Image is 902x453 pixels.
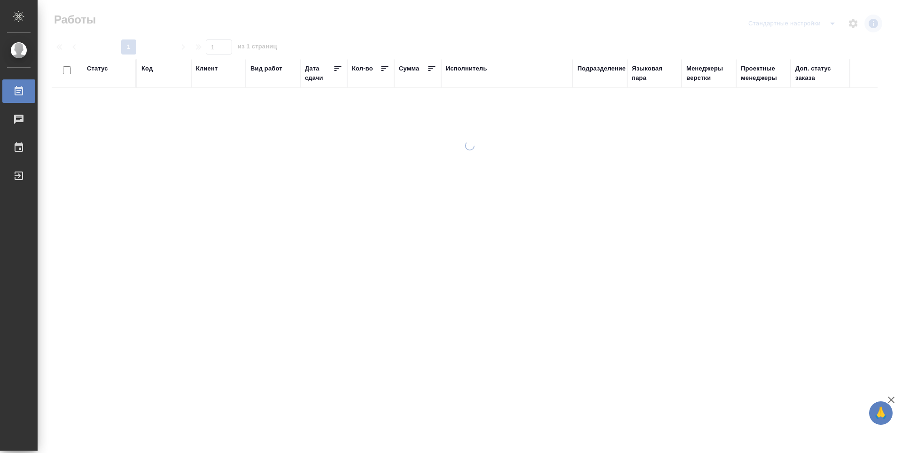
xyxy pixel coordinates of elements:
button: 🙏 [869,401,893,425]
div: Подразделение [577,64,626,73]
div: Доп. статус заказа [795,64,845,83]
div: Вид работ [250,64,282,73]
div: Проектные менеджеры [741,64,786,83]
span: 🙏 [873,403,889,423]
div: Статус [87,64,108,73]
div: Языковая пара [632,64,677,83]
div: Клиент [196,64,218,73]
div: Менеджеры верстки [686,64,731,83]
div: Дата сдачи [305,64,333,83]
div: Кол-во [352,64,373,73]
div: Код [141,64,153,73]
div: Сумма [399,64,419,73]
div: Исполнитель [446,64,487,73]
